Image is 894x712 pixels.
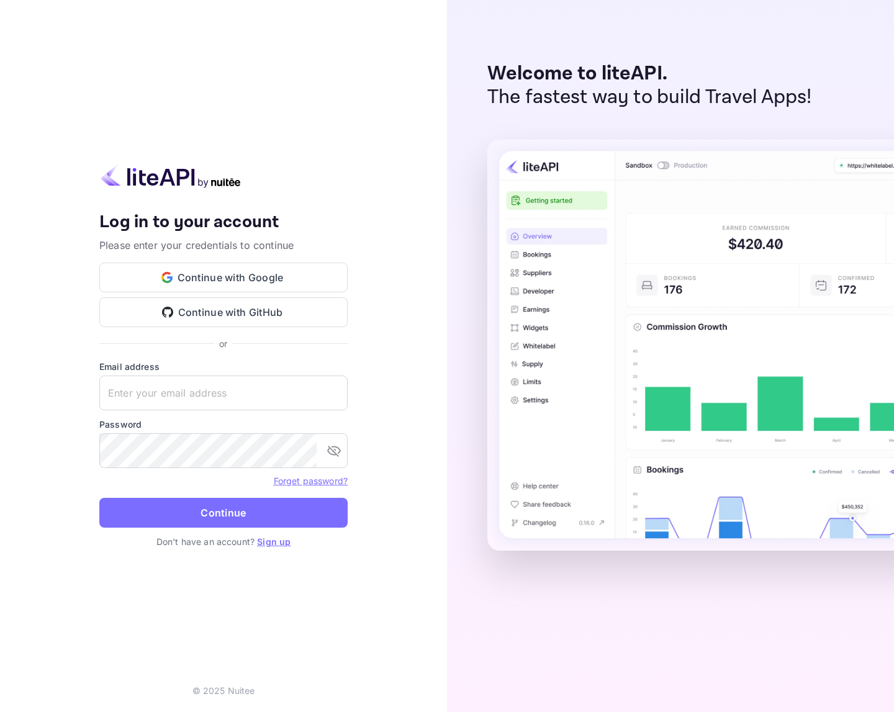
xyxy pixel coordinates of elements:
p: Welcome to liteAPI. [487,62,812,86]
label: Email address [99,360,348,373]
h4: Log in to your account [99,212,348,233]
p: or [219,337,227,350]
a: Sign up [257,536,291,547]
input: Enter your email address [99,376,348,410]
button: Continue with GitHub [99,297,348,327]
img: liteapi [99,164,242,188]
button: toggle password visibility [322,438,346,463]
a: Forget password? [274,475,348,486]
label: Password [99,418,348,431]
a: Forget password? [274,474,348,487]
p: Don't have an account? [99,535,348,548]
button: Continue with Google [99,263,348,292]
button: Continue [99,498,348,528]
p: The fastest way to build Travel Apps! [487,86,812,109]
p: © 2025 Nuitee [192,684,255,697]
p: Please enter your credentials to continue [99,238,348,253]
